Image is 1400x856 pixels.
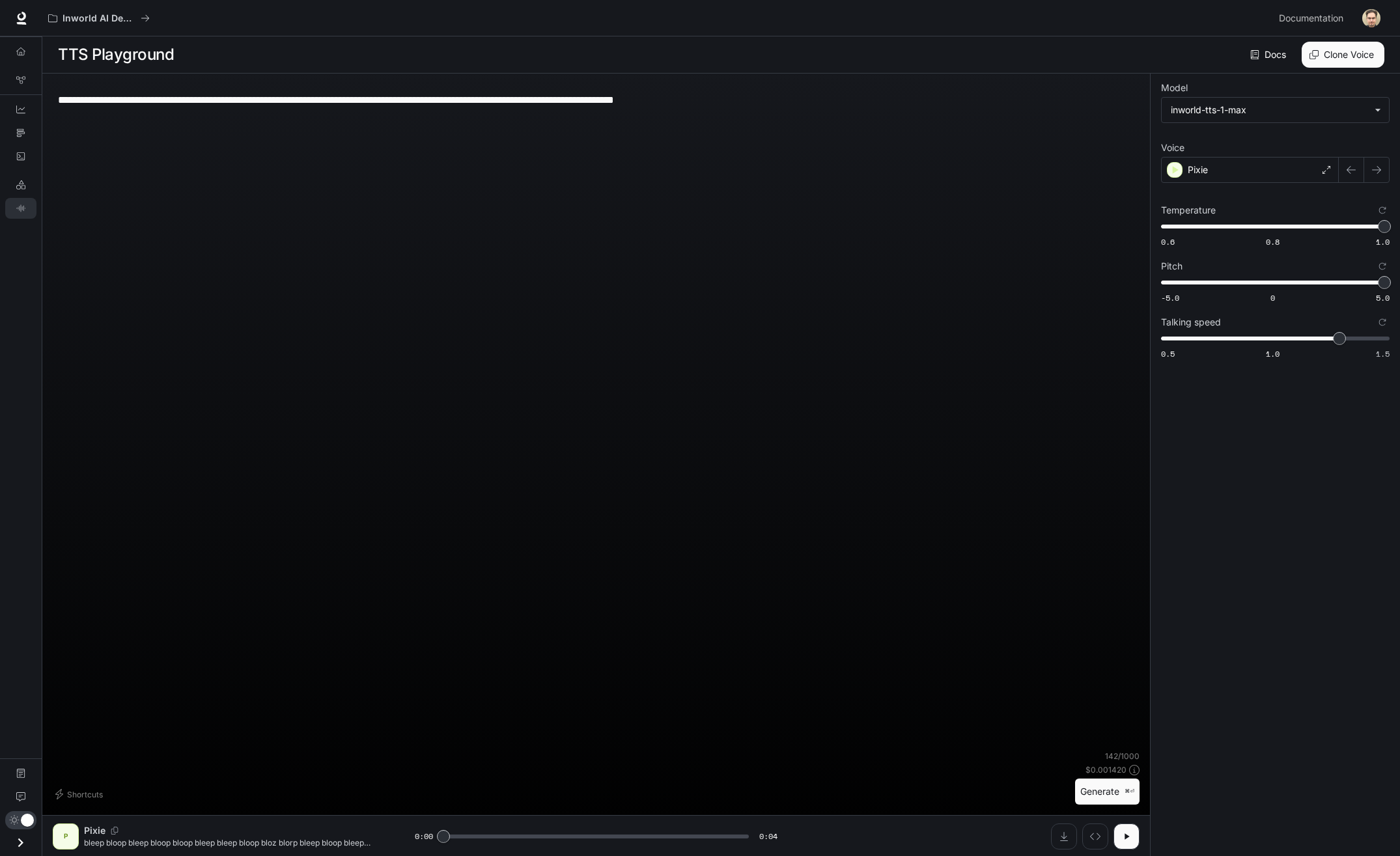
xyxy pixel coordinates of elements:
[1266,348,1280,359] span: 1.0
[1082,823,1108,849] button: Inspect
[1161,83,1188,92] p: Model
[1085,764,1127,775] p: $ 0.001420
[415,830,433,843] span: 0:00
[5,763,36,784] a: Documentation
[1266,236,1280,247] span: 0.8
[84,824,105,837] p: Pixie
[1274,5,1353,31] a: Documentation
[58,42,174,68] h1: TTS Playground
[1161,292,1179,303] span: -5.0
[1188,163,1208,176] p: Pixie
[21,812,34,827] span: Dark mode toggle
[1375,203,1390,217] button: Reset to default
[1161,348,1175,359] span: 0.5
[1161,262,1183,271] p: Pitch
[1375,259,1390,273] button: Reset to default
[1362,9,1380,27] img: User avatar
[1358,5,1384,31] button: User avatar
[5,786,36,807] a: Feedback
[63,13,135,24] p: Inworld AI Demos
[5,174,36,195] a: LLM Playground
[1171,104,1368,117] div: inworld-tts-1-max
[1376,236,1390,247] span: 1.0
[1162,98,1389,122] div: inworld-tts-1-max
[1376,348,1390,359] span: 1.5
[1161,236,1175,247] span: 0.6
[1125,788,1134,795] p: ⌘⏎
[5,122,36,143] a: Traces
[84,837,384,848] p: bleep bloop bleep bloop bloop bleep bleep bloop bloz blorp bleep bloop bleep bloop bleep bloop bl...
[6,829,35,856] button: Open drawer
[1302,42,1384,68] button: Clone Voice
[55,826,76,847] div: P
[1248,42,1291,68] a: Docs
[5,70,36,90] a: Graph Registry
[5,198,36,219] a: TTS Playground
[1161,318,1221,327] p: Talking speed
[5,41,36,62] a: Overview
[42,5,156,31] button: All workspaces
[53,784,108,805] button: Shortcuts
[5,99,36,120] a: Dashboards
[1279,10,1343,27] span: Documentation
[5,146,36,167] a: Logs
[105,827,124,835] button: Copy Voice ID
[1270,292,1275,303] span: 0
[1376,292,1390,303] span: 5.0
[759,830,777,843] span: 0:04
[1375,315,1390,329] button: Reset to default
[1051,823,1077,849] button: Download audio
[1075,779,1140,805] button: Generate⌘⏎
[1161,143,1184,152] p: Voice
[1161,206,1216,215] p: Temperature
[1105,751,1140,762] p: 142 / 1000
